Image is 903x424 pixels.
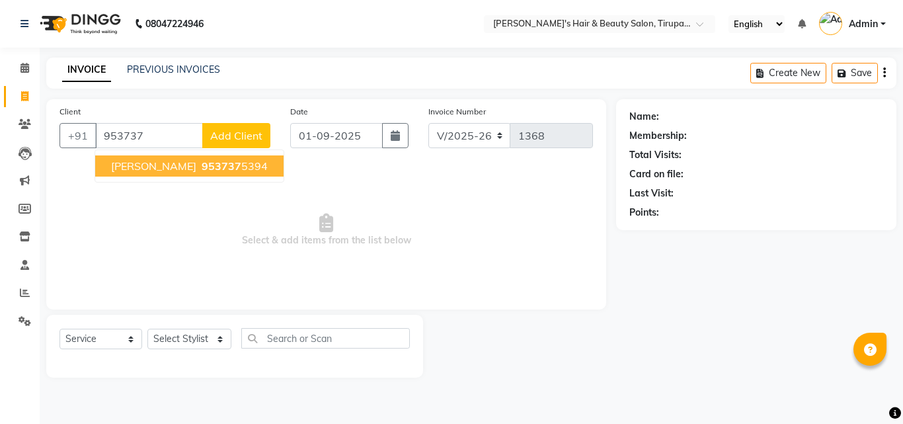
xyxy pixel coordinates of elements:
span: Add Client [210,129,262,142]
button: Create New [750,63,826,83]
div: Total Visits: [629,148,682,162]
div: Membership: [629,129,687,143]
div: Name: [629,110,659,124]
button: Save [832,63,878,83]
a: PREVIOUS INVOICES [127,64,220,75]
span: Select & add items from the list below [59,164,593,296]
div: Card on file: [629,167,684,181]
button: Add Client [202,123,270,148]
input: Search or Scan [241,328,410,349]
ngb-highlight: 5394 [199,159,268,173]
b: 08047224946 [145,5,204,42]
label: Date [290,106,308,118]
input: Search by Name/Mobile/Email/Code [95,123,203,148]
span: [PERSON_NAME] [111,159,196,173]
a: INVOICE [62,58,111,82]
button: +91 [59,123,97,148]
img: Admin [819,12,842,35]
iframe: chat widget [847,371,890,411]
span: Admin [849,17,878,31]
div: Last Visit: [629,187,674,200]
label: Invoice Number [428,106,486,118]
label: Client [59,106,81,118]
div: Points: [629,206,659,220]
img: logo [34,5,124,42]
span: 953737 [202,159,241,173]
